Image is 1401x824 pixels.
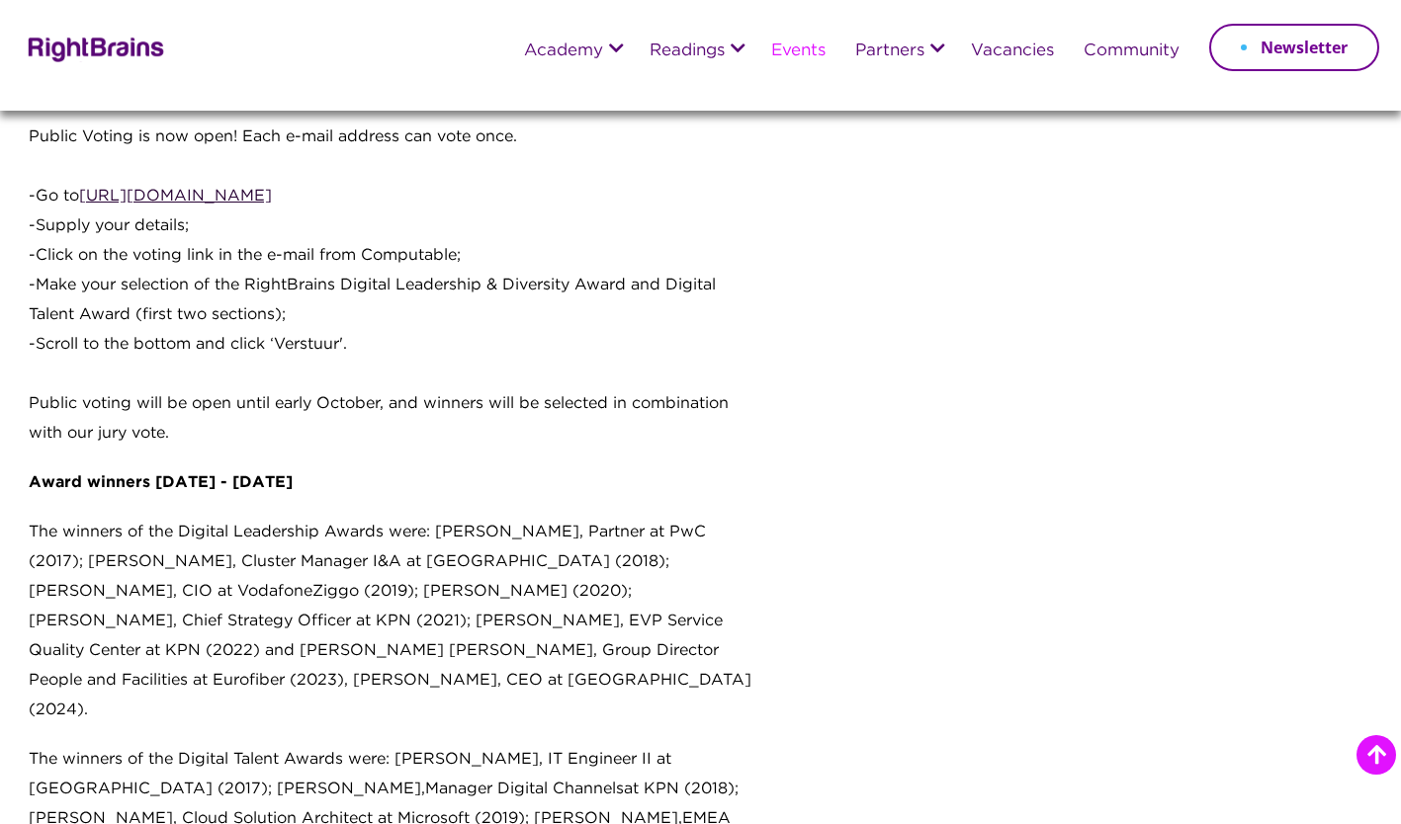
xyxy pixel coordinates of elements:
[29,475,293,490] strong: Award winners [DATE] - [DATE]
[79,189,272,204] a: [URL][DOMAIN_NAME]
[1209,24,1379,71] a: Newsletter
[22,34,165,62] img: Rightbrains
[29,525,706,599] span: The winners of the Digital Leadership Awards were: [PERSON_NAME], Partner at PwC (2017); [PERSON_...
[650,42,725,60] a: Readings
[771,42,826,60] a: Events
[1084,42,1180,60] a: Community
[29,584,751,717] span: (2020); [PERSON_NAME], Chief Strategy Officer at KPN (2021); [PERSON_NAME], EVP Service Quality C...
[855,42,924,60] a: Partners
[971,42,1054,60] a: Vacancies
[524,42,603,60] a: Academy
[29,752,671,796] span: The winners of the Digital Talent Awards were: [PERSON_NAME], IT Engineer II at [GEOGRAPHIC_DATA]...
